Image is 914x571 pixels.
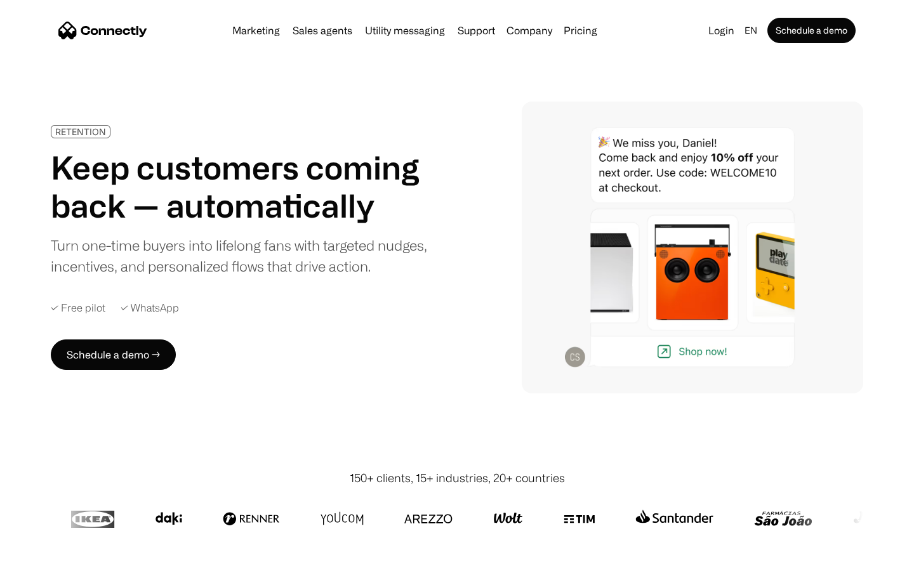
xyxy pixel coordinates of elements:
[350,469,565,487] div: 150+ clients, 15+ industries, 20+ countries
[227,25,285,36] a: Marketing
[453,25,500,36] a: Support
[507,22,552,39] div: Company
[703,22,739,39] a: Login
[121,302,179,314] div: ✓ WhatsApp
[25,549,76,567] ul: Language list
[51,148,437,225] h1: Keep customers coming back — automatically
[745,22,757,39] div: en
[767,18,856,43] a: Schedule a demo
[559,25,602,36] a: Pricing
[51,302,105,314] div: ✓ Free pilot
[360,25,450,36] a: Utility messaging
[288,25,357,36] a: Sales agents
[13,548,76,567] aside: Language selected: English
[51,339,176,370] a: Schedule a demo →
[51,235,437,277] div: Turn one-time buyers into lifelong fans with targeted nudges, incentives, and personalized flows ...
[55,127,106,136] div: RETENTION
